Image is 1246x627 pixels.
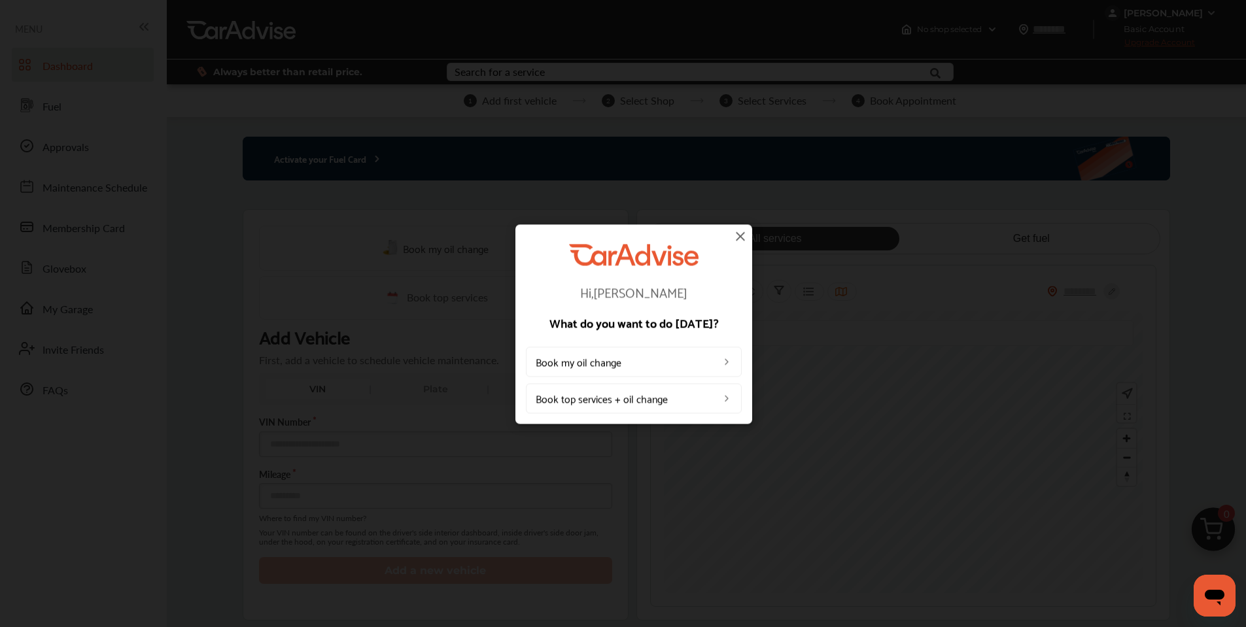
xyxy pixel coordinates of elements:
iframe: Button to launch messaging window [1194,575,1236,617]
p: What do you want to do [DATE]? [526,316,742,328]
a: Book my oil change [526,347,742,377]
img: left_arrow_icon.0f472efe.svg [721,393,732,403]
img: left_arrow_icon.0f472efe.svg [721,356,732,367]
a: Book top services + oil change [526,383,742,413]
p: Hi, [PERSON_NAME] [526,285,742,298]
img: CarAdvise Logo [569,244,699,265]
img: close-icon.a004319c.svg [733,228,748,244]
